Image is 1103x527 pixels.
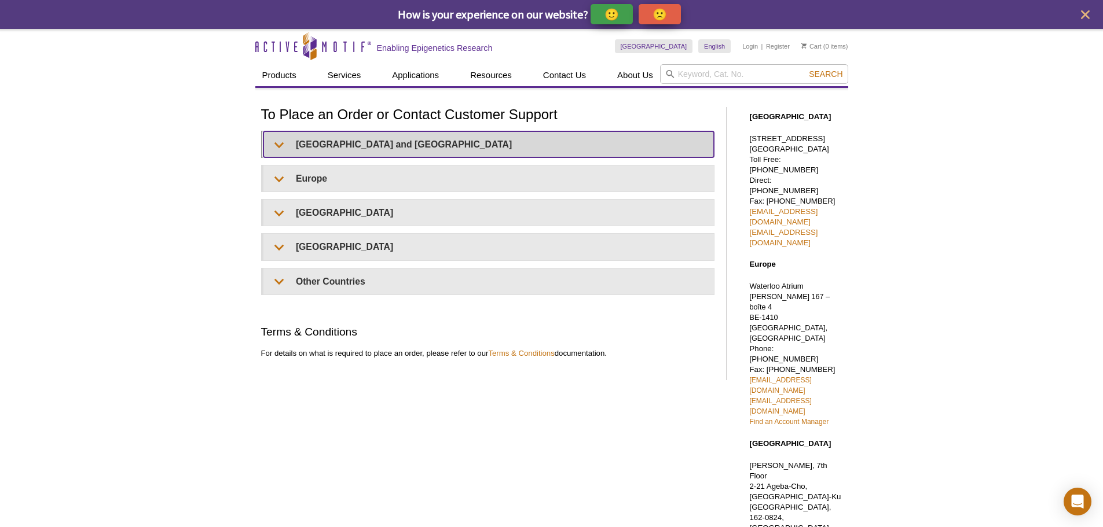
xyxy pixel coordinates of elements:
img: Your Cart [801,43,807,49]
h2: Terms & Conditions [261,324,714,340]
span: How is your experience on our website? [398,7,588,21]
input: Keyword, Cat. No. [660,64,848,84]
a: [EMAIL_ADDRESS][DOMAIN_NAME] [750,376,812,395]
summary: [GEOGRAPHIC_DATA] [263,234,714,260]
button: close [1078,8,1093,22]
a: [EMAIL_ADDRESS][DOMAIN_NAME] [750,397,812,415]
a: Contact Us [536,64,593,86]
li: (0 items) [801,39,848,53]
summary: [GEOGRAPHIC_DATA] and [GEOGRAPHIC_DATA] [263,131,714,157]
p: Waterloo Atrium Phone: [PHONE_NUMBER] Fax: [PHONE_NUMBER] [750,281,842,427]
a: [EMAIL_ADDRESS][DOMAIN_NAME] [750,228,818,247]
a: [GEOGRAPHIC_DATA] [615,39,693,53]
summary: Europe [263,165,714,191]
a: [EMAIL_ADDRESS][DOMAIN_NAME] [750,207,818,226]
li: | [761,39,763,53]
a: English [698,39,731,53]
a: Products [255,64,303,86]
strong: Europe [750,260,776,268]
span: [PERSON_NAME] 167 – boîte 4 BE-1410 [GEOGRAPHIC_DATA], [GEOGRAPHIC_DATA] [750,293,830,342]
a: Terms & Conditions [488,349,554,358]
a: Cart [801,42,822,50]
a: Find an Account Manager [750,418,829,426]
summary: Other Countries [263,268,714,294]
a: Services [321,64,368,86]
a: Resources [463,64,519,86]
a: Register [766,42,790,50]
div: Open Intercom Messenger [1064,488,1091,515]
p: [STREET_ADDRESS] [GEOGRAPHIC_DATA] Toll Free: [PHONE_NUMBER] Direct: [PHONE_NUMBER] Fax: [PHONE_N... [750,134,842,248]
p: 🙂 [604,7,619,21]
strong: [GEOGRAPHIC_DATA] [750,112,831,121]
strong: [GEOGRAPHIC_DATA] [750,439,831,448]
p: 🙁 [653,7,667,21]
p: For details on what is required to place an order, please refer to our documentation. [261,348,714,359]
span: Search [809,69,842,79]
a: About Us [610,64,660,86]
a: Login [742,42,758,50]
button: Search [805,69,846,79]
h1: To Place an Order or Contact Customer Support [261,107,714,124]
summary: [GEOGRAPHIC_DATA] [263,200,714,226]
h2: Enabling Epigenetics Research [377,43,493,53]
a: Applications [385,64,446,86]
